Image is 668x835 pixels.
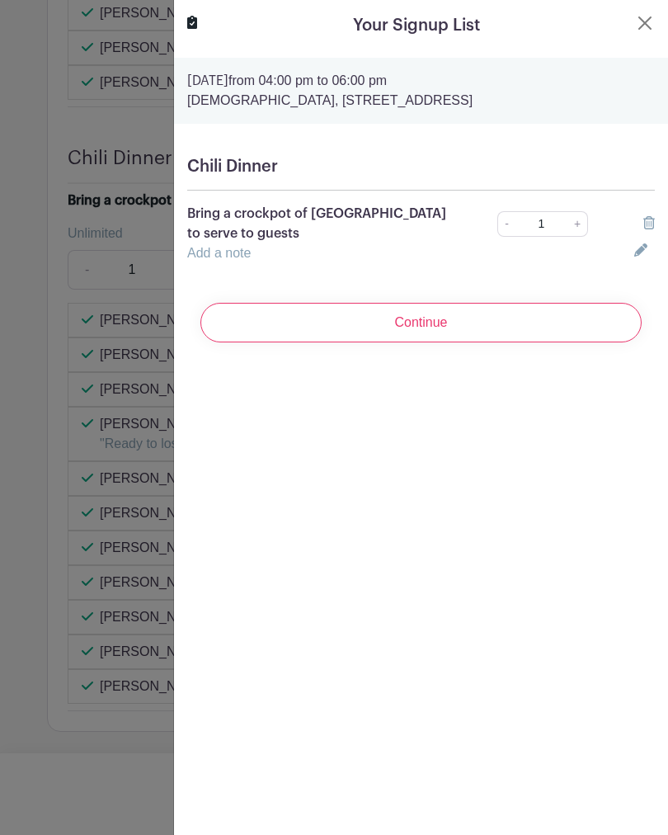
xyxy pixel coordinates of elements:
[187,157,655,177] h5: Chili Dinner
[187,74,228,87] strong: [DATE]
[187,71,655,91] p: from 04:00 pm to 06:00 pm
[187,246,251,260] a: Add a note
[187,91,655,111] p: [DEMOGRAPHIC_DATA], [STREET_ADDRESS]
[187,204,452,243] p: Bring a crockpot of [GEOGRAPHIC_DATA] to serve to guests
[497,211,515,237] a: -
[353,13,480,38] h5: Your Signup List
[200,303,642,342] input: Continue
[567,211,588,237] a: +
[635,13,655,33] button: Close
